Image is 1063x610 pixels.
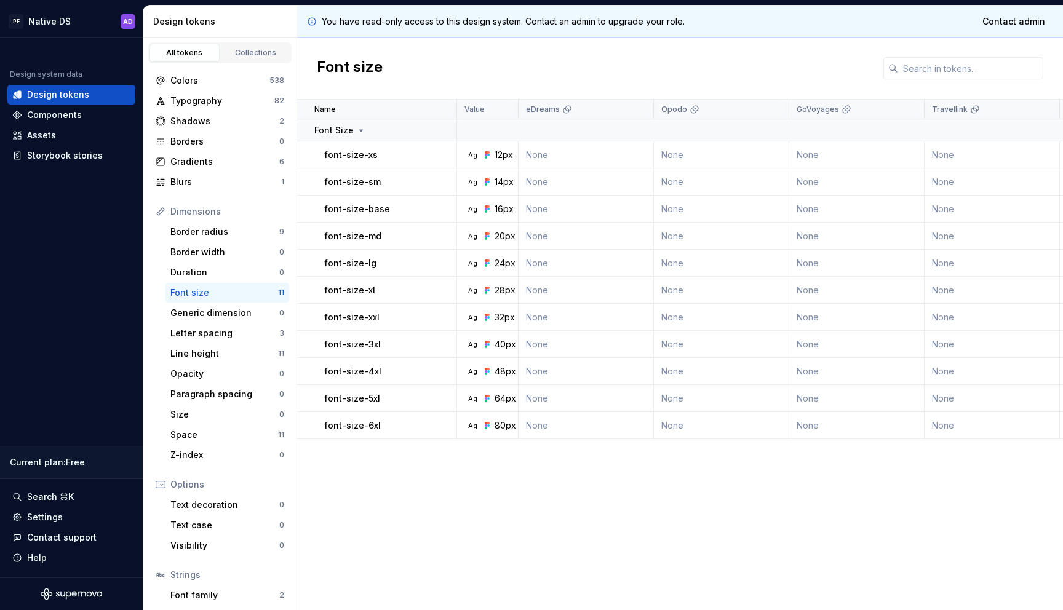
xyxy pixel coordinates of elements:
[170,307,279,319] div: Generic dimension
[165,364,289,384] a: Opacity0
[654,331,789,358] td: None
[519,168,654,196] td: None
[274,96,284,106] div: 82
[170,429,278,441] div: Space
[10,69,82,79] div: Design system data
[925,250,1060,277] td: None
[519,385,654,412] td: None
[789,196,925,223] td: None
[41,588,102,600] svg: Supernova Logo
[468,312,477,322] div: Ag
[170,266,279,279] div: Duration
[279,328,284,338] div: 3
[464,105,485,114] p: Value
[495,284,516,296] div: 28px
[279,520,284,530] div: 0
[789,141,925,168] td: None
[170,499,279,511] div: Text decoration
[495,392,516,405] div: 64px
[170,226,279,238] div: Border radius
[314,105,336,114] p: Name
[324,284,375,296] p: font-size-xl
[654,277,789,304] td: None
[789,223,925,250] td: None
[165,585,289,605] a: Font family2
[9,14,23,29] div: PE
[279,590,284,600] div: 2
[170,449,279,461] div: Z-index
[7,85,135,105] a: Design tokens
[932,105,968,114] p: Travellink
[165,495,289,515] a: Text decoration0
[654,141,789,168] td: None
[279,500,284,510] div: 0
[925,223,1060,250] td: None
[982,15,1045,28] span: Contact admin
[170,74,269,87] div: Colors
[2,8,140,34] button: PENative DSAD
[165,405,289,424] a: Size0
[279,541,284,550] div: 0
[468,150,477,160] div: Ag
[519,277,654,304] td: None
[495,365,516,378] div: 48px
[324,392,380,405] p: font-size-5xl
[654,223,789,250] td: None
[170,569,284,581] div: Strings
[170,539,279,552] div: Visibility
[495,311,515,323] div: 32px
[170,156,279,168] div: Gradients
[7,487,135,507] button: Search ⌘K
[974,10,1053,33] a: Contact admin
[519,196,654,223] td: None
[468,177,477,187] div: Ag
[165,222,289,242] a: Border radius9
[153,15,292,28] div: Design tokens
[7,507,135,527] a: Settings
[279,308,284,318] div: 0
[27,491,74,503] div: Search ⌘K
[519,358,654,385] td: None
[789,168,925,196] td: None
[468,204,477,214] div: Ag
[314,124,354,137] p: Font Size
[317,57,383,79] h2: Font size
[151,132,289,151] a: Borders0
[789,331,925,358] td: None
[468,258,477,268] div: Ag
[661,105,687,114] p: Opodo
[27,129,56,141] div: Assets
[165,515,289,535] a: Text case0
[225,48,287,58] div: Collections
[324,149,378,161] p: font-size-xs
[279,116,284,126] div: 2
[27,531,97,544] div: Contact support
[170,368,279,380] div: Opacity
[468,366,477,376] div: Ag
[797,105,839,114] p: GoVoyages
[165,384,289,404] a: Paragraph spacing0
[324,176,381,188] p: font-size-sm
[495,176,514,188] div: 14px
[468,285,477,295] div: Ag
[27,89,89,101] div: Design tokens
[654,412,789,439] td: None
[278,288,284,298] div: 11
[28,15,71,28] div: Native DS
[519,223,654,250] td: None
[925,412,1060,439] td: None
[170,95,274,107] div: Typography
[495,257,516,269] div: 24px
[7,146,135,165] a: Storybook stories
[165,445,289,465] a: Z-index0
[170,347,278,360] div: Line height
[151,91,289,111] a: Typography82
[10,456,133,469] div: Current plan : Free
[495,149,513,161] div: 12px
[925,141,1060,168] td: None
[279,369,284,379] div: 0
[519,304,654,331] td: None
[279,389,284,399] div: 0
[170,589,279,601] div: Font family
